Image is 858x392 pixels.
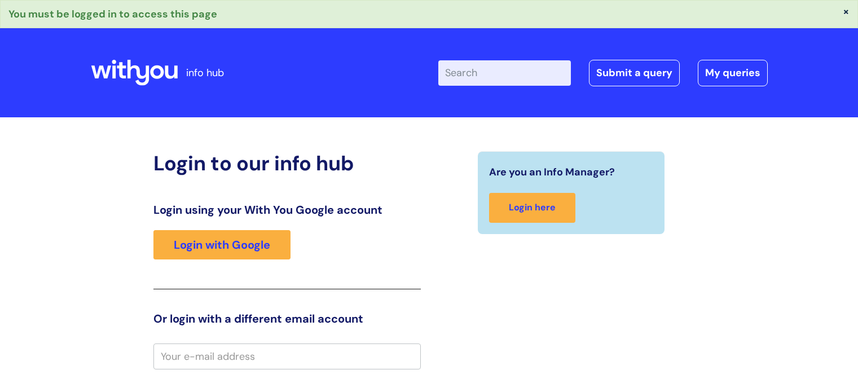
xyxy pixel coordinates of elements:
[153,343,421,369] input: Your e-mail address
[489,163,615,181] span: Are you an Info Manager?
[698,60,768,86] a: My queries
[489,193,575,223] a: Login here
[186,64,224,82] p: info hub
[153,151,421,175] h2: Login to our info hub
[153,312,421,325] h3: Or login with a different email account
[438,60,571,85] input: Search
[153,203,421,217] h3: Login using your With You Google account
[589,60,680,86] a: Submit a query
[843,6,850,16] button: ×
[153,230,291,259] a: Login with Google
